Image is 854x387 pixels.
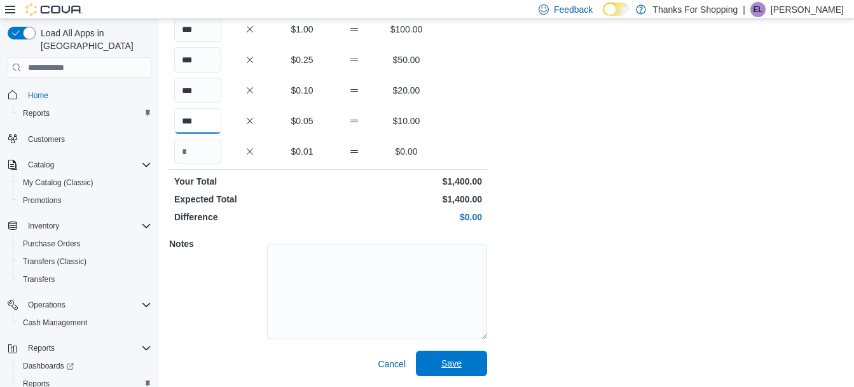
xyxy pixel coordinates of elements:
[18,106,151,121] span: Reports
[18,193,151,208] span: Promotions
[18,254,151,269] span: Transfers (Classic)
[743,2,745,17] p: |
[174,47,221,73] input: Quantity
[3,217,156,235] button: Inventory
[13,314,156,332] button: Cash Management
[28,90,48,101] span: Home
[25,3,83,16] img: Cova
[3,85,156,104] button: Home
[36,27,151,52] span: Load All Apps in [GEOGRAPHIC_DATA]
[331,211,482,223] p: $0.00
[13,174,156,192] button: My Catalog (Classic)
[416,351,487,376] button: Save
[279,145,326,158] p: $0.01
[28,343,55,353] span: Reports
[18,175,151,190] span: My Catalog (Classic)
[23,108,50,118] span: Reports
[18,272,151,287] span: Transfers
[28,134,65,144] span: Customers
[3,130,156,148] button: Customers
[383,84,430,97] p: $20.00
[603,16,603,17] span: Dark Mode
[18,315,151,330] span: Cash Management
[13,253,156,271] button: Transfers (Classic)
[23,239,81,249] span: Purchase Orders
[23,341,151,356] span: Reports
[23,257,86,267] span: Transfers (Classic)
[18,175,99,190] a: My Catalog (Classic)
[652,2,738,17] p: Thanks For Shopping
[373,351,411,377] button: Cancel
[23,88,53,103] a: Home
[174,78,221,103] input: Quantity
[378,358,406,370] span: Cancel
[18,272,60,287] a: Transfers
[174,17,221,42] input: Quantity
[279,53,326,66] p: $0.25
[603,3,630,16] input: Dark Mode
[174,139,221,164] input: Quantity
[174,175,326,188] p: Your Total
[383,23,430,36] p: $100.00
[169,231,265,257] h5: Notes
[18,315,92,330] a: Cash Management
[18,254,92,269] a: Transfers (Classic)
[13,192,156,209] button: Promotions
[23,132,70,147] a: Customers
[383,53,430,66] p: $50.00
[13,235,156,253] button: Purchase Orders
[750,2,766,17] div: Emily Loshack
[3,339,156,357] button: Reports
[23,297,71,313] button: Operations
[18,236,86,251] a: Purchase Orders
[279,84,326,97] p: $0.10
[23,131,151,147] span: Customers
[331,193,482,206] p: $1,400.00
[23,218,64,234] button: Inventory
[18,358,79,374] a: Dashboards
[23,157,59,172] button: Catalog
[23,218,151,234] span: Inventory
[23,195,62,206] span: Promotions
[383,145,430,158] p: $0.00
[13,271,156,288] button: Transfers
[23,157,151,172] span: Catalog
[23,341,60,356] button: Reports
[18,193,67,208] a: Promotions
[3,296,156,314] button: Operations
[23,274,55,285] span: Transfers
[23,361,74,371] span: Dashboards
[174,108,221,134] input: Quantity
[3,156,156,174] button: Catalog
[331,175,482,188] p: $1,400.00
[28,160,54,170] span: Catalog
[279,23,326,36] p: $1.00
[18,236,151,251] span: Purchase Orders
[13,104,156,122] button: Reports
[23,297,151,313] span: Operations
[13,357,156,375] a: Dashboards
[174,211,326,223] p: Difference
[771,2,844,17] p: [PERSON_NAME]
[279,115,326,127] p: $0.05
[23,318,87,328] span: Cash Management
[554,3,593,16] span: Feedback
[18,358,151,374] span: Dashboards
[441,357,462,370] span: Save
[18,106,55,121] a: Reports
[28,300,65,310] span: Operations
[174,193,326,206] p: Expected Total
[23,178,93,188] span: My Catalog (Classic)
[754,2,763,17] span: EL
[383,115,430,127] p: $10.00
[23,87,151,102] span: Home
[28,221,59,231] span: Inventory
